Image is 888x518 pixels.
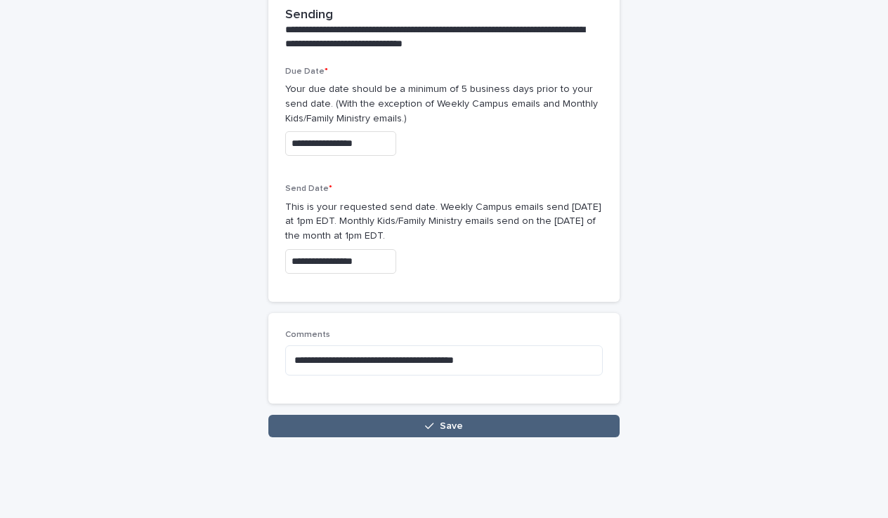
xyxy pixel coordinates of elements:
[440,421,463,431] span: Save
[285,8,333,23] h2: Sending
[285,67,328,76] span: Due Date
[285,200,603,244] p: This is your requested send date. Weekly Campus emails send [DATE] at 1pm EDT. Monthly Kids/Famil...
[268,415,620,437] button: Save
[285,185,332,193] span: Send Date
[285,82,603,126] p: Your due date should be a minimum of 5 business days prior to your send date. (With the exception...
[285,331,330,339] span: Comments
